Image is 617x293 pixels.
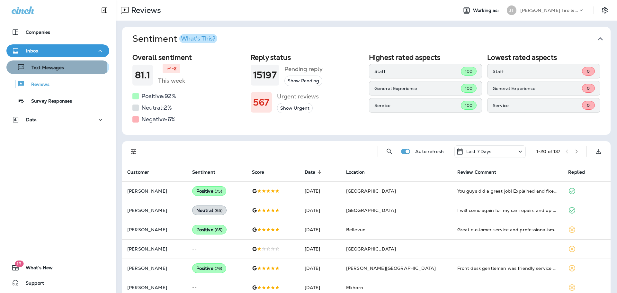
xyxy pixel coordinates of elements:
p: Survey Responses [25,98,72,105]
span: 0 [587,103,590,108]
h5: Positive: 92 % [141,91,176,101]
button: What's This? [179,34,217,43]
div: Positive [192,186,227,196]
span: [GEOGRAPHIC_DATA] [346,207,396,213]
h1: Sentiment [132,33,217,44]
button: Collapse Sidebar [95,4,113,17]
h5: Neutral: 2 % [141,103,172,113]
span: Customer [127,169,157,175]
span: Elkhorn [346,285,363,290]
p: [PERSON_NAME] [127,266,182,271]
p: Staff [374,69,461,74]
p: Reviews [129,5,161,15]
button: Show Urgent [277,103,313,114]
span: Review Comment [457,169,505,175]
p: [PERSON_NAME] [127,285,182,290]
p: Staff [493,69,582,74]
span: [GEOGRAPHIC_DATA] [346,188,396,194]
div: Positive [192,225,227,234]
div: SentimentWhat's This? [122,51,611,135]
h5: Negative: 6 % [141,114,175,124]
td: [DATE] [300,259,341,278]
p: Last 7 Days [466,149,492,154]
span: Location [346,169,365,175]
span: Support [19,280,44,288]
button: Survey Responses [6,94,109,107]
button: Search Reviews [383,145,396,158]
div: What's This? [181,36,215,41]
span: ( 76 ) [215,266,222,271]
td: [DATE] [300,239,341,259]
span: Score [252,169,264,175]
h1: 567 [253,97,269,108]
span: Sentiment [192,169,224,175]
div: I will come again for my car repairs and up keep! [457,207,558,214]
h2: Highest rated aspects [369,53,482,61]
span: Sentiment [192,169,215,175]
span: [GEOGRAPHIC_DATA] [346,246,396,252]
h5: Urgent reviews [277,91,319,102]
button: Inbox [6,44,109,57]
span: ( 65 ) [215,208,223,213]
h2: Reply status [251,53,364,61]
span: Customer [127,169,149,175]
p: Data [26,117,37,122]
button: Text Messages [6,60,109,74]
td: [DATE] [300,220,341,239]
button: Filters [127,145,140,158]
h1: 81.1 [135,70,150,80]
p: [PERSON_NAME] [127,188,182,194]
td: -- [187,239,247,259]
span: Date [305,169,324,175]
button: Show Pending [284,76,322,86]
span: Date [305,169,316,175]
p: -2 [172,65,176,72]
p: General Experience [374,86,461,91]
span: Location [346,169,373,175]
span: Working as: [473,8,500,13]
p: Inbox [26,48,38,53]
button: SentimentWhat's This? [127,27,616,51]
div: JT [507,5,516,15]
span: 0 [587,86,590,91]
p: Text Messages [25,65,64,71]
h5: This week [158,76,185,86]
td: [DATE] [300,181,341,201]
p: [PERSON_NAME] [127,208,182,213]
button: Reviews [6,77,109,91]
p: [PERSON_NAME] [127,246,182,252]
p: [PERSON_NAME] Tire & Auto [520,8,578,13]
span: 100 [465,69,472,74]
button: Support [6,277,109,289]
button: 19What's New [6,261,109,274]
div: Great customer service and professionalism. [457,226,558,233]
p: Auto refresh [415,149,444,154]
span: Replied [568,169,585,175]
span: ( 75 ) [215,188,222,194]
button: Data [6,113,109,126]
button: Companies [6,26,109,39]
div: Front desk gentleman was friendly service was quick, and efficient was not notified when the work... [457,265,558,271]
span: 100 [465,103,472,108]
span: Replied [568,169,593,175]
h1: 15197 [253,70,277,80]
span: What's New [19,265,53,273]
button: Settings [599,5,611,16]
p: Service [493,103,582,108]
span: Score [252,169,273,175]
span: Bellevue [346,227,365,233]
span: 0 [587,69,590,74]
div: Neutral [192,206,227,215]
p: Reviews [25,82,49,88]
span: Review Comment [457,169,496,175]
p: General Experience [493,86,582,91]
span: 19 [15,261,23,267]
span: 100 [465,86,472,91]
div: Positive [192,263,227,273]
span: [PERSON_NAME][GEOGRAPHIC_DATA] [346,265,436,271]
h2: Lowest rated aspects [487,53,600,61]
div: You guys did a great job! Explained and fixed the problem before I needed to pick it up for my wo... [457,188,558,194]
p: [PERSON_NAME] [127,227,182,232]
p: Companies [26,30,50,35]
span: ( 85 ) [215,227,223,233]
